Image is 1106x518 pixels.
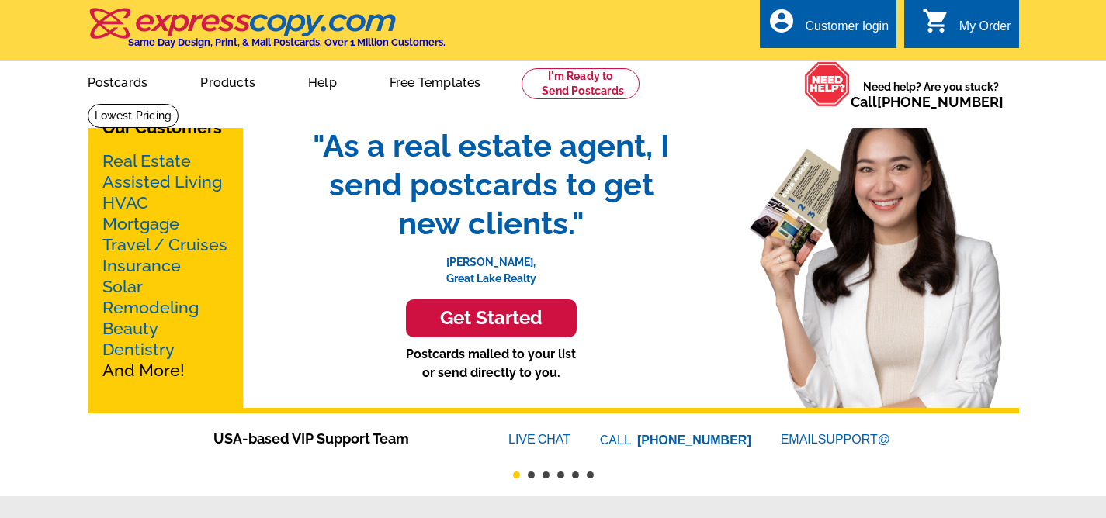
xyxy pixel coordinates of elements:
[637,433,751,447] a: [PHONE_NUMBER]
[297,345,685,382] p: Postcards mailed to your list or send directly to you.
[508,433,570,446] a: LIVECHAT
[543,471,550,478] button: 3 of 6
[63,63,173,99] a: Postcards
[600,431,633,450] font: CALL
[88,19,446,48] a: Same Day Design, Print, & Mail Postcards. Over 1 Million Customers.
[102,151,191,171] a: Real Estate
[365,63,506,99] a: Free Templates
[297,126,685,243] span: "As a real estate agent, I send postcards to get new clients."
[102,277,143,296] a: Solar
[768,7,796,35] i: account_circle
[805,19,889,41] div: Customer login
[804,61,851,107] img: help
[851,79,1011,110] span: Need help? Are you stuck?
[818,430,893,449] font: SUPPORT@
[283,63,362,99] a: Help
[102,150,228,381] p: And More!
[781,433,893,446] a: EMAILSUPPORT@
[508,430,538,449] font: LIVE
[102,340,175,359] a: Dentistry
[528,471,535,478] button: 2 of 6
[175,63,280,99] a: Products
[297,243,685,287] p: [PERSON_NAME], Great Lake Realty
[851,94,1004,110] span: Call
[877,94,1004,110] a: [PHONE_NUMBER]
[513,471,520,478] button: 1 of 6
[102,214,179,233] a: Mortgage
[297,299,685,337] a: Get Started
[128,36,446,48] h4: Same Day Design, Print, & Mail Postcards. Over 1 Million Customers.
[587,471,594,478] button: 6 of 6
[102,172,222,192] a: Assisted Living
[102,256,181,275] a: Insurance
[768,17,889,36] a: account_circle Customer login
[102,319,158,338] a: Beauty
[572,471,579,478] button: 5 of 6
[102,193,148,212] a: HVAC
[959,19,1011,41] div: My Order
[922,17,1011,36] a: shopping_cart My Order
[102,235,227,254] a: Travel / Cruises
[557,471,564,478] button: 4 of 6
[102,298,199,317] a: Remodeling
[213,428,462,449] span: USA-based VIP Support Team
[922,7,950,35] i: shopping_cart
[425,307,557,330] h3: Get Started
